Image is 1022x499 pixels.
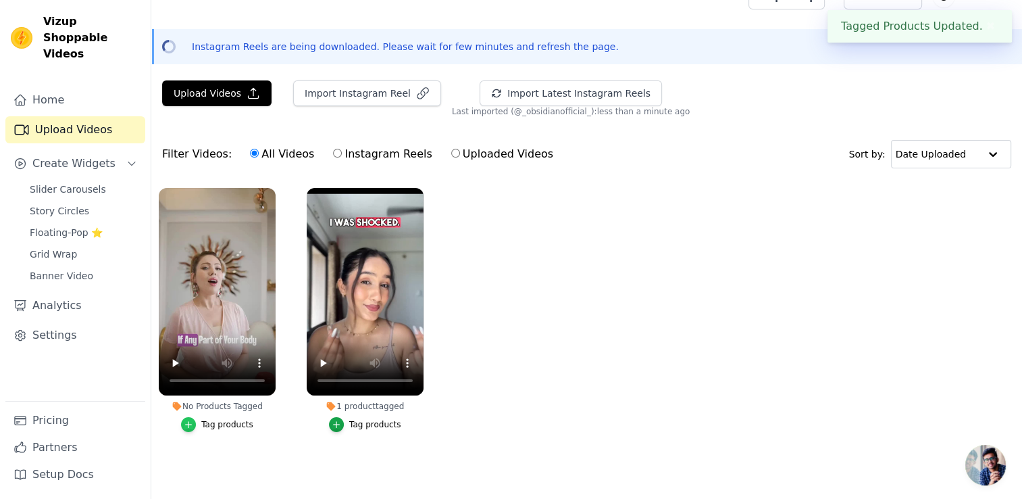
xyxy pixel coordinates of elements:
div: Tag products [349,419,401,430]
div: Tag products [201,419,253,430]
a: Banner Video [22,266,145,285]
span: Floating-Pop ⭐ [30,226,103,239]
span: Story Circles [30,204,89,218]
a: Grid Wrap [22,245,145,264]
div: No Products Tagged [159,401,276,412]
div: Sort by: [849,140,1012,168]
button: Import Latest Instagram Reels [480,80,662,106]
button: Import Instagram Reel [293,80,441,106]
a: Pricing [5,407,145,434]
a: Upload Videos [5,116,145,143]
p: Instagram Reels are being downloaded. Please wait for few minutes and refresh the page. [192,40,619,53]
label: Instagram Reels [332,145,432,163]
div: 1 product tagged [307,401,424,412]
div: Tagged Products Updated. [827,10,1012,43]
button: Tag products [181,417,253,432]
div: Filter Videos: [162,139,561,170]
span: Banner Video [30,269,93,283]
a: Floating-Pop ⭐ [22,223,145,242]
label: All Videos [249,145,315,163]
a: Setup Docs [5,461,145,488]
span: Vizup Shoppable Videos [43,14,140,62]
button: Create Widgets [5,150,145,177]
a: Partners [5,434,145,461]
a: Analytics [5,292,145,319]
a: Settings [5,322,145,349]
img: Vizup [11,27,32,49]
button: Upload Videos [162,80,272,106]
button: Tag products [329,417,401,432]
div: Open chat [965,445,1006,485]
input: All Videos [250,149,259,158]
span: Slider Carousels [30,183,106,196]
input: Instagram Reels [333,149,342,158]
a: Home [5,87,145,114]
a: Story Circles [22,201,145,220]
span: Last imported (@ _obsidianofficial_ ): less than a minute ago [452,106,690,117]
span: Grid Wrap [30,247,77,261]
a: Slider Carousels [22,180,145,199]
input: Uploaded Videos [451,149,460,158]
span: Create Widgets [32,156,116,172]
label: Uploaded Videos [451,145,554,163]
button: Close [983,18,998,34]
